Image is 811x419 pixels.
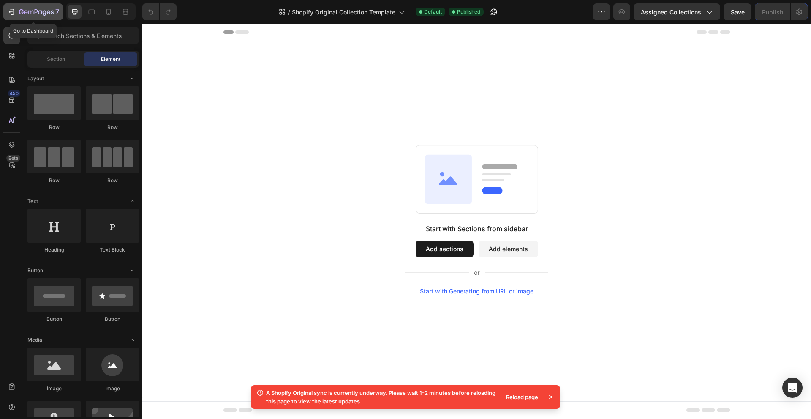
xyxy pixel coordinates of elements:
[142,3,177,20] div: Undo/Redo
[86,246,139,254] div: Text Block
[125,264,139,277] span: Toggle open
[27,27,139,44] input: Search Sections & Elements
[27,336,42,344] span: Media
[27,246,81,254] div: Heading
[278,264,391,271] div: Start with Generating from URL or image
[336,217,396,234] button: Add elements
[86,385,139,392] div: Image
[27,267,43,274] span: Button
[731,8,745,16] span: Save
[27,197,38,205] span: Text
[273,217,331,234] button: Add sections
[125,194,139,208] span: Toggle open
[125,333,139,347] span: Toggle open
[27,123,81,131] div: Row
[424,8,442,16] span: Default
[634,3,720,20] button: Assigned Collections
[283,200,386,210] div: Start with Sections from sidebar
[27,315,81,323] div: Button
[86,315,139,323] div: Button
[266,389,498,405] p: A Shopify Original sync is currently underway. Please wait 1-2 minutes before reloading this page...
[86,123,139,131] div: Row
[86,177,139,184] div: Row
[457,8,480,16] span: Published
[55,7,59,17] p: 7
[27,177,81,184] div: Row
[292,8,395,16] span: Shopify Original Collection Template
[782,378,803,398] div: Open Intercom Messenger
[8,90,20,97] div: 450
[755,3,790,20] button: Publish
[501,391,543,403] div: Reload page
[47,55,65,63] span: Section
[724,3,751,20] button: Save
[762,8,783,16] div: Publish
[288,8,290,16] span: /
[6,155,20,162] div: Beta
[27,75,44,82] span: Layout
[101,55,120,63] span: Element
[27,385,81,392] div: Image
[142,24,811,419] iframe: Design area
[3,3,63,20] button: 7
[125,72,139,85] span: Toggle open
[641,8,701,16] span: Assigned Collections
